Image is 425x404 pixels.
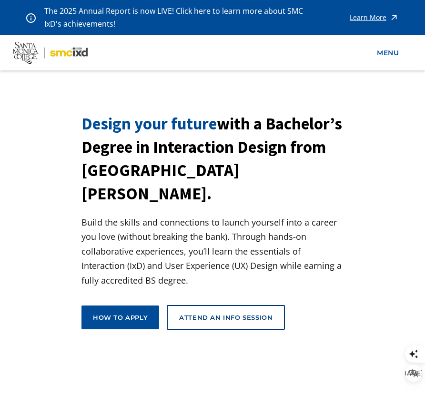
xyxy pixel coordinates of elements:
a: menu [372,44,404,62]
p: The 2025 Annual Report is now LIVE! Click here to learn more about SMC IxD's achievements! [44,5,309,30]
img: icon - information - alert [26,13,36,23]
div: Attend an Info Session [179,313,273,322]
p: Build the skills and connections to launch yourself into a career you love (without breaking the ... [81,215,344,288]
h1: with a Bachelor’s Degree in Interaction Design from [GEOGRAPHIC_DATA][PERSON_NAME]. [81,112,344,206]
a: Attend an Info Session [167,305,285,330]
a: How to apply [81,305,159,329]
span: Design your future [81,113,217,134]
img: Santa Monica College - SMC IxD logo [13,42,88,64]
div: Learn More [350,14,386,21]
img: icon - arrow - alert [389,5,399,30]
a: Learn More [350,5,399,30]
div: How to apply [93,313,148,322]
